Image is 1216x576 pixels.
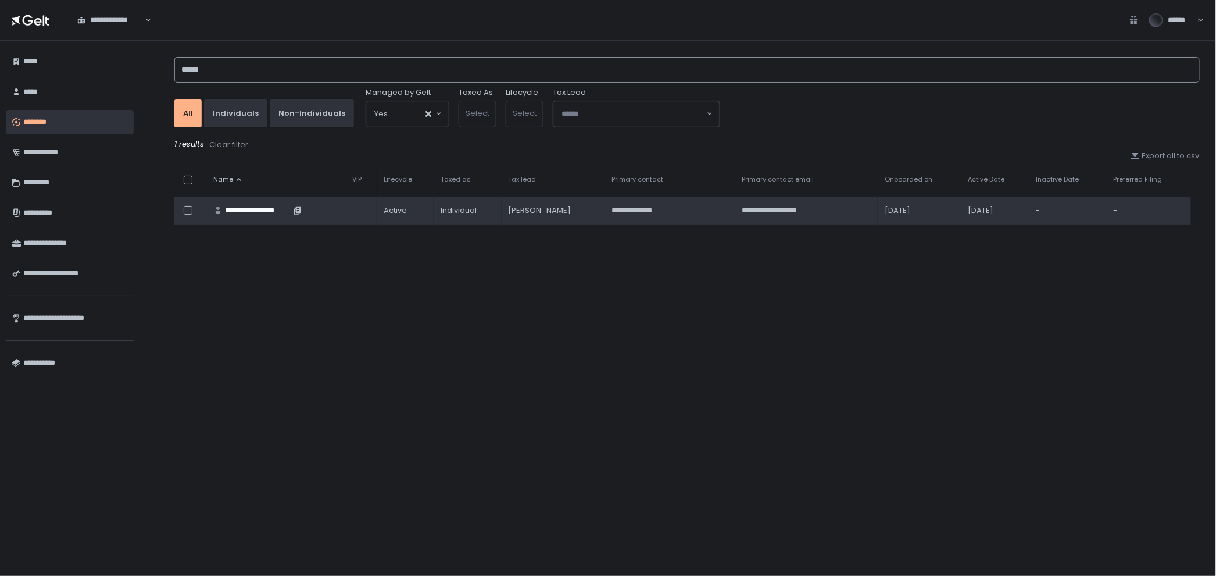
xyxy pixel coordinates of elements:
[384,205,407,216] span: active
[968,205,1022,216] div: [DATE]
[561,108,706,120] input: Search for option
[352,175,362,184] span: VIP
[742,175,814,184] span: Primary contact email
[270,99,354,127] button: Non-Individuals
[366,87,431,98] span: Managed by Gelt
[1036,175,1079,184] span: Inactive Date
[885,205,954,216] div: [DATE]
[509,205,598,216] div: [PERSON_NAME]
[459,87,493,98] label: Taxed As
[506,87,538,98] label: Lifecycle
[388,108,424,120] input: Search for option
[441,205,494,216] div: Individual
[466,108,489,119] span: Select
[209,139,249,151] button: Clear filter
[513,108,537,119] span: Select
[384,175,412,184] span: Lifecycle
[968,175,1005,184] span: Active Date
[204,99,267,127] button: Individuals
[1131,151,1200,161] button: Export all to csv
[612,175,664,184] span: Primary contact
[70,8,151,32] div: Search for option
[509,175,537,184] span: Tax lead
[425,111,431,117] button: Clear Selected
[183,108,193,119] div: All
[1113,205,1184,216] div: -
[366,101,449,127] div: Search for option
[213,175,233,184] span: Name
[213,108,259,119] div: Individuals
[885,175,932,184] span: Onboarded on
[278,108,345,119] div: Non-Individuals
[553,87,586,98] span: Tax Lead
[553,101,720,127] div: Search for option
[174,139,1200,151] div: 1 results
[1113,175,1162,184] span: Preferred Filing
[1036,205,1099,216] div: -
[174,99,202,127] button: All
[374,108,388,120] span: Yes
[441,175,471,184] span: Taxed as
[209,140,248,150] div: Clear filter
